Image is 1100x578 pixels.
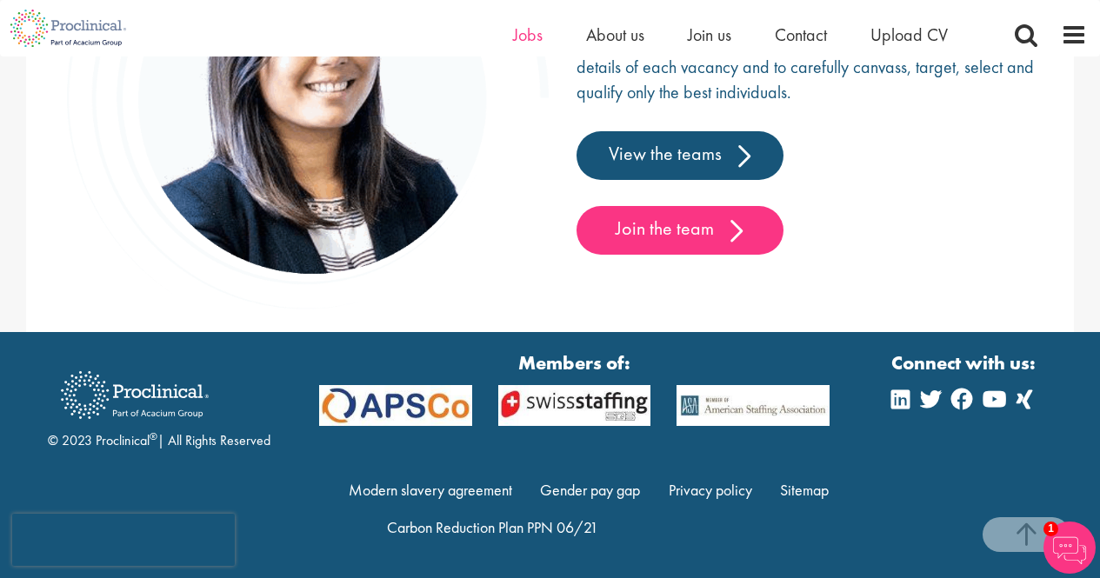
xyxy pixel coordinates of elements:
[319,349,830,376] strong: Members of:
[669,480,752,500] a: Privacy policy
[775,23,827,46] a: Contact
[1043,522,1096,574] img: Chatbot
[485,385,664,426] img: APSCo
[663,385,843,426] img: APSCo
[150,429,157,443] sup: ®
[513,23,543,46] a: Jobs
[1043,522,1058,536] span: 1
[540,480,640,500] a: Gender pay gap
[891,349,1039,376] strong: Connect with us:
[586,23,644,46] a: About us
[577,131,783,180] a: View the teams
[387,517,598,537] a: Carbon Reduction Plan PPN 06/21
[577,206,783,255] a: Join the team
[48,358,270,451] div: © 2023 Proclinical | All Rights Reserved
[306,385,485,426] img: APSCo
[48,359,222,431] img: Proclinical Recruitment
[780,480,829,500] a: Sitemap
[870,23,948,46] a: Upload CV
[12,514,235,566] iframe: reCAPTCHA
[688,23,731,46] a: Join us
[349,480,512,500] a: Modern slavery agreement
